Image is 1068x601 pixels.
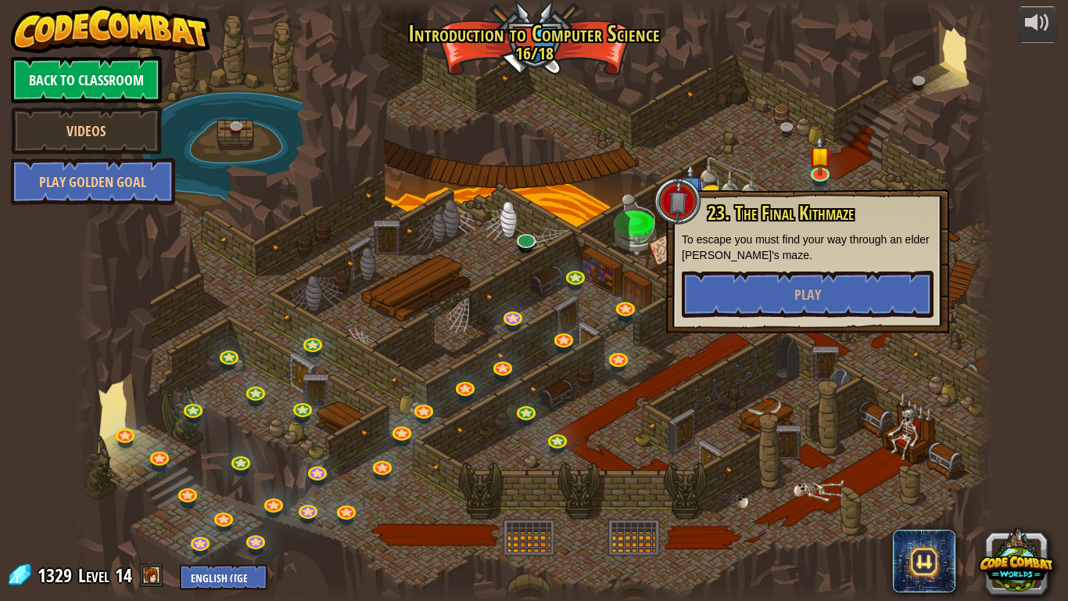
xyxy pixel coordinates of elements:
[794,285,821,304] span: Play
[11,6,211,53] img: CodeCombat - Learn how to code by playing a game
[38,563,77,588] span: 1329
[708,200,854,226] span: 23. The Final Kithmaze
[11,56,162,103] a: Back to Classroom
[682,232,934,263] p: To escape you must find your way through an elder [PERSON_NAME]'s maze.
[115,563,132,588] span: 14
[808,135,832,175] img: level-banner-started.png
[11,107,162,154] a: Videos
[78,563,109,588] span: Level
[679,164,704,209] img: level-banner-unstarted-subscriber.png
[682,271,934,318] button: Play
[11,158,175,205] a: Play Golden Goal
[1018,6,1057,43] button: Adjust volume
